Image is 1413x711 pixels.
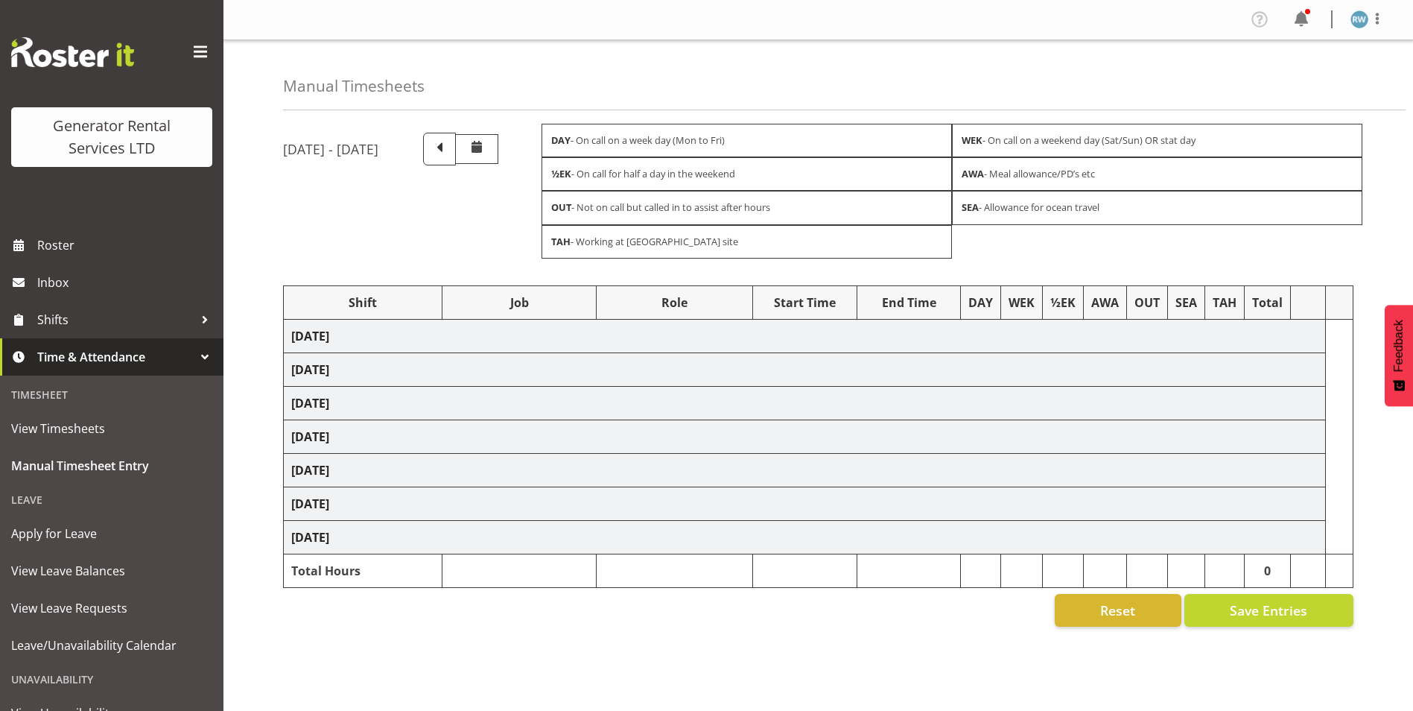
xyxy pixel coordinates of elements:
[962,167,984,180] strong: AWA
[551,235,571,248] strong: TAH
[1055,594,1181,627] button: Reset
[542,191,952,224] div: - Not on call but called in to assist after hours
[37,234,216,256] span: Roster
[284,319,1326,353] td: [DATE]
[11,560,212,582] span: View Leave Balances
[4,627,220,664] a: Leave/Unavailability Calendar
[1230,601,1307,620] span: Save Entries
[1392,320,1406,372] span: Feedback
[952,124,1362,157] div: - On call on a weekend day (Sat/Sun) OR stat day
[11,455,212,477] span: Manual Timesheet Entry
[968,294,993,312] div: DAY
[962,133,982,147] strong: WEK
[37,271,216,294] span: Inbox
[962,200,979,214] strong: SEA
[1350,10,1368,28] img: rob-wallace184.jpg
[1175,294,1197,312] div: SEA
[1213,294,1236,312] div: TAH
[761,294,849,312] div: Start Time
[865,294,953,312] div: End Time
[1050,294,1076,312] div: ½EK
[1134,294,1160,312] div: OUT
[284,453,1326,487] td: [DATE]
[37,346,194,368] span: Time & Attendance
[1091,294,1119,312] div: AWA
[1009,294,1035,312] div: WEK
[1252,294,1283,312] div: Total
[4,484,220,515] div: Leave
[4,410,220,447] a: View Timesheets
[604,294,745,312] div: Role
[4,515,220,552] a: Apply for Leave
[551,167,571,180] strong: ½EK
[284,487,1326,520] td: [DATE]
[1385,305,1413,406] button: Feedback - Show survey
[11,522,212,545] span: Apply for Leave
[26,115,197,159] div: Generator Rental Services LTD
[542,157,952,191] div: - On call for half a day in the weekend
[4,590,220,627] a: View Leave Requests
[1100,601,1135,620] span: Reset
[284,420,1326,453] td: [DATE]
[283,78,425,95] h4: Manual Timesheets
[283,141,378,157] h5: [DATE] - [DATE]
[450,294,588,312] div: Job
[284,554,442,587] td: Total Hours
[4,447,220,484] a: Manual Timesheet Entry
[284,353,1326,386] td: [DATE]
[284,520,1326,554] td: [DATE]
[952,191,1362,224] div: - Allowance for ocean travel
[551,133,571,147] strong: DAY
[11,417,212,440] span: View Timesheets
[551,200,571,214] strong: OUT
[542,124,952,157] div: - On call on a week day (Mon to Fri)
[11,634,212,657] span: Leave/Unavailability Calendar
[542,225,952,259] div: - Working at [GEOGRAPHIC_DATA] site
[1184,594,1353,627] button: Save Entries
[4,379,220,410] div: Timesheet
[4,664,220,695] div: Unavailability
[11,37,134,67] img: Rosterit website logo
[1245,554,1291,587] td: 0
[291,294,434,312] div: Shift
[37,309,194,331] span: Shifts
[4,552,220,590] a: View Leave Balances
[284,386,1326,420] td: [DATE]
[952,157,1362,191] div: - Meal allowance/PD’s etc
[11,597,212,619] span: View Leave Requests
